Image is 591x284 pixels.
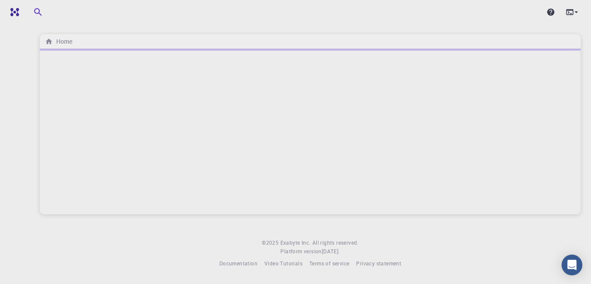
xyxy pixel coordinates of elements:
a: Terms of service [309,259,349,268]
span: All rights reserved. [312,239,359,247]
span: [DATE] . [322,248,340,255]
a: Documentation [219,259,257,268]
div: Open Intercom Messenger [562,255,582,275]
h6: Home [53,37,72,46]
a: Exabyte Inc. [280,239,311,247]
a: [DATE]. [322,247,340,256]
span: Video Tutorials [264,260,302,267]
nav: breadcrumb [43,37,74,46]
a: Privacy statement [356,259,401,268]
span: Platform version [280,247,321,256]
span: Exabyte Inc. [280,239,311,246]
span: Documentation [219,260,257,267]
img: logo [7,8,19,16]
span: Privacy statement [356,260,401,267]
a: Video Tutorials [264,259,302,268]
span: © 2025 [262,239,280,247]
span: Terms of service [309,260,349,267]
